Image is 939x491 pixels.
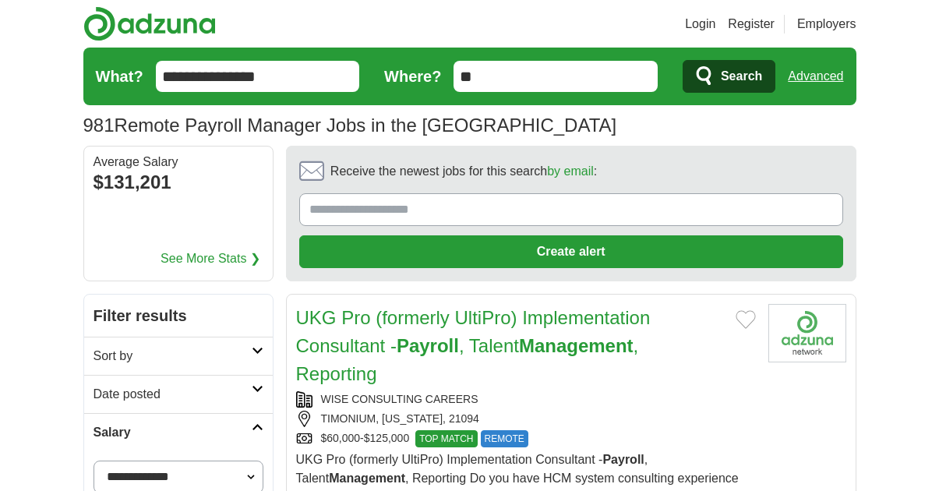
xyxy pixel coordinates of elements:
[299,235,843,268] button: Create alert
[84,337,273,375] a: Sort by
[330,162,597,181] span: Receive the newest jobs for this search :
[83,111,115,140] span: 981
[683,60,775,93] button: Search
[94,385,252,404] h2: Date posted
[384,65,441,88] label: Where?
[94,423,252,442] h2: Salary
[296,307,651,384] a: UKG Pro (formerly UltiPro) Implementation Consultant -Payroll, TalentManagement, Reporting
[161,249,260,268] a: See More Stats ❯
[329,472,405,485] strong: Management
[736,310,756,329] button: Add to favorite jobs
[481,430,528,447] span: REMOTE
[728,15,775,34] a: Register
[94,168,263,196] div: $131,201
[547,164,594,178] a: by email
[83,115,617,136] h1: Remote Payroll Manager Jobs in the [GEOGRAPHIC_DATA]
[96,65,143,88] label: What?
[83,6,216,41] img: Adzuna logo
[84,375,273,413] a: Date posted
[685,15,715,34] a: Login
[788,61,843,92] a: Advanced
[768,304,846,362] img: Company logo
[296,430,756,447] div: $60,000-$125,000
[296,411,756,427] div: TIMONIUM, [US_STATE], 21094
[602,453,644,466] strong: Payroll
[797,15,856,34] a: Employers
[415,430,477,447] span: TOP MATCH
[721,61,762,92] span: Search
[296,391,756,408] div: WISE CONSULTING CAREERS
[94,156,263,168] div: Average Salary
[84,413,273,451] a: Salary
[519,335,634,356] strong: Management
[84,295,273,337] h2: Filter results
[94,347,252,366] h2: Sort by
[397,335,459,356] strong: Payroll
